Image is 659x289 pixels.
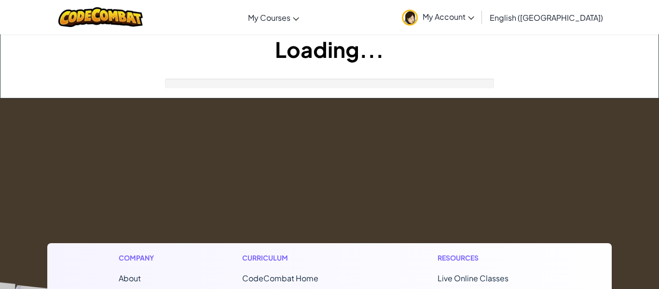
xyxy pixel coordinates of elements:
span: My Courses [248,13,290,23]
span: CodeCombat Home [242,273,318,283]
a: Live Online Classes [438,273,508,283]
h1: Curriculum [242,253,359,263]
img: CodeCombat logo [58,7,143,27]
h1: Resources [438,253,540,263]
a: About [119,273,141,283]
h1: Company [119,253,164,263]
a: English ([GEOGRAPHIC_DATA]) [485,4,608,30]
span: My Account [423,12,474,22]
a: My Courses [243,4,304,30]
h1: Loading... [0,34,659,64]
span: English ([GEOGRAPHIC_DATA]) [490,13,603,23]
img: avatar [402,10,418,26]
a: My Account [397,2,479,32]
